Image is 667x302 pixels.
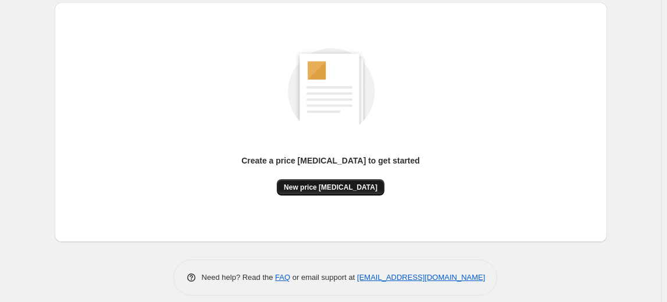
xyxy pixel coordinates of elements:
[284,183,377,192] span: New price [MEDICAL_DATA]
[275,273,290,282] a: FAQ
[290,273,357,282] span: or email support at
[357,273,485,282] a: [EMAIL_ADDRESS][DOMAIN_NAME]
[202,273,276,282] span: Need help? Read the
[277,179,384,196] button: New price [MEDICAL_DATA]
[241,155,420,166] p: Create a price [MEDICAL_DATA] to get started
